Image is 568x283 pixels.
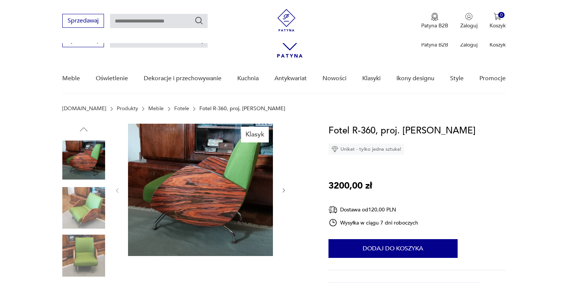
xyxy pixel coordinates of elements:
div: 0 [498,12,505,18]
a: Fotele [174,106,189,112]
p: Koszyk [490,22,506,29]
div: Klasyk [241,127,269,142]
button: 0Koszyk [490,13,506,29]
a: Sprzedawaj [62,19,104,24]
p: 3200,00 zł [328,179,372,193]
img: Ikonka użytkownika [465,13,473,20]
p: Zaloguj [460,41,478,48]
a: Nowości [322,64,347,93]
div: Unikat - tylko jedna sztuka! [328,144,404,155]
img: Patyna - sklep z meblami i dekoracjami vintage [275,9,298,31]
h1: Fotel R-360, proj. [PERSON_NAME] [328,124,476,138]
button: Dodaj do koszyka [328,239,458,258]
button: Zaloguj [460,13,478,29]
img: Zdjęcie produktu Fotel R-360, proj. J. Różański [62,234,105,277]
a: Meble [148,106,164,112]
img: Ikona dostawy [328,205,337,214]
img: Ikona diamentu [331,146,338,153]
div: Dostawa od 120,00 PLN [328,205,419,214]
img: Zdjęcie produktu Fotel R-360, proj. J. Różański [62,139,105,181]
p: Fotel R-360, proj. [PERSON_NAME] [199,106,285,112]
a: Meble [62,64,80,93]
img: Ikona koszyka [494,13,501,20]
button: Sprzedawaj [62,14,104,28]
a: Klasyki [362,64,381,93]
a: Produkty [117,106,138,112]
a: Ikona medaluPatyna B2B [421,13,448,29]
img: Zdjęcie produktu Fotel R-360, proj. J. Różański [62,187,105,229]
a: Style [450,64,464,93]
a: Promocje [479,64,506,93]
a: Antykwariat [274,64,307,93]
img: Ikona medalu [431,13,438,21]
p: Patyna B2B [421,41,448,48]
a: Ikony designu [396,64,434,93]
a: Oświetlenie [96,64,128,93]
a: Kuchnia [237,64,259,93]
img: Zdjęcie produktu Fotel R-360, proj. J. Różański [128,124,273,256]
p: Zaloguj [460,22,478,29]
div: Wysyłka w ciągu 7 dni roboczych [328,218,419,227]
a: Dekoracje i przechowywanie [144,64,221,93]
button: Patyna B2B [421,13,448,29]
p: Koszyk [490,41,506,48]
a: Sprzedawaj [62,38,104,43]
p: Patyna B2B [421,22,448,29]
a: [DOMAIN_NAME] [62,106,106,112]
button: Szukaj [194,16,203,25]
